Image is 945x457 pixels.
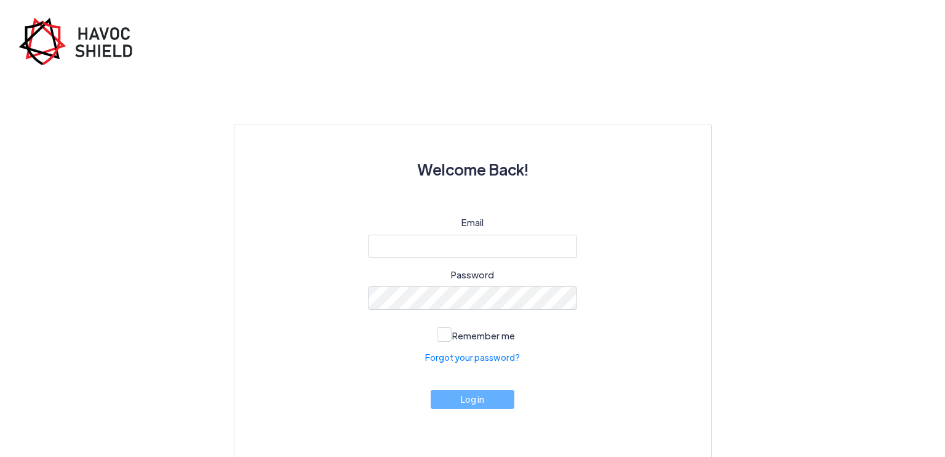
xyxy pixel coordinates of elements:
[425,351,520,364] a: Forgot your password?
[452,330,515,341] span: Remember me
[431,390,514,409] button: Log in
[451,268,494,282] label: Password
[18,17,142,65] img: havoc-shield-register-logo.png
[264,154,682,185] h3: Welcome Back!
[461,216,484,230] label: Email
